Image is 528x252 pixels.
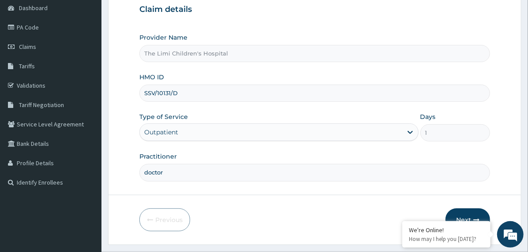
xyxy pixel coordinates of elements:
span: We're online! [51,72,122,161]
label: HMO ID [139,73,164,82]
span: Claims [19,43,36,51]
span: Tariff Negotiation [19,101,64,109]
textarea: Type your message and hit 'Enter' [4,163,168,193]
input: Enter HMO ID [139,85,490,102]
label: Practitioner [139,152,177,161]
label: Days [420,112,436,121]
label: Provider Name [139,33,187,42]
input: Enter Name [139,164,490,181]
span: Dashboard [19,4,48,12]
button: Previous [139,208,190,231]
label: Type of Service [139,112,188,121]
p: How may I help you today? [409,235,484,243]
h3: Claim details [139,5,490,15]
div: Outpatient [144,128,178,137]
div: We're Online! [409,226,484,234]
button: Next [446,208,490,231]
span: Tariffs [19,62,35,70]
div: Chat with us now [46,49,148,61]
img: d_794563401_company_1708531726252_794563401 [16,44,36,66]
div: Minimize live chat window [145,4,166,26]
